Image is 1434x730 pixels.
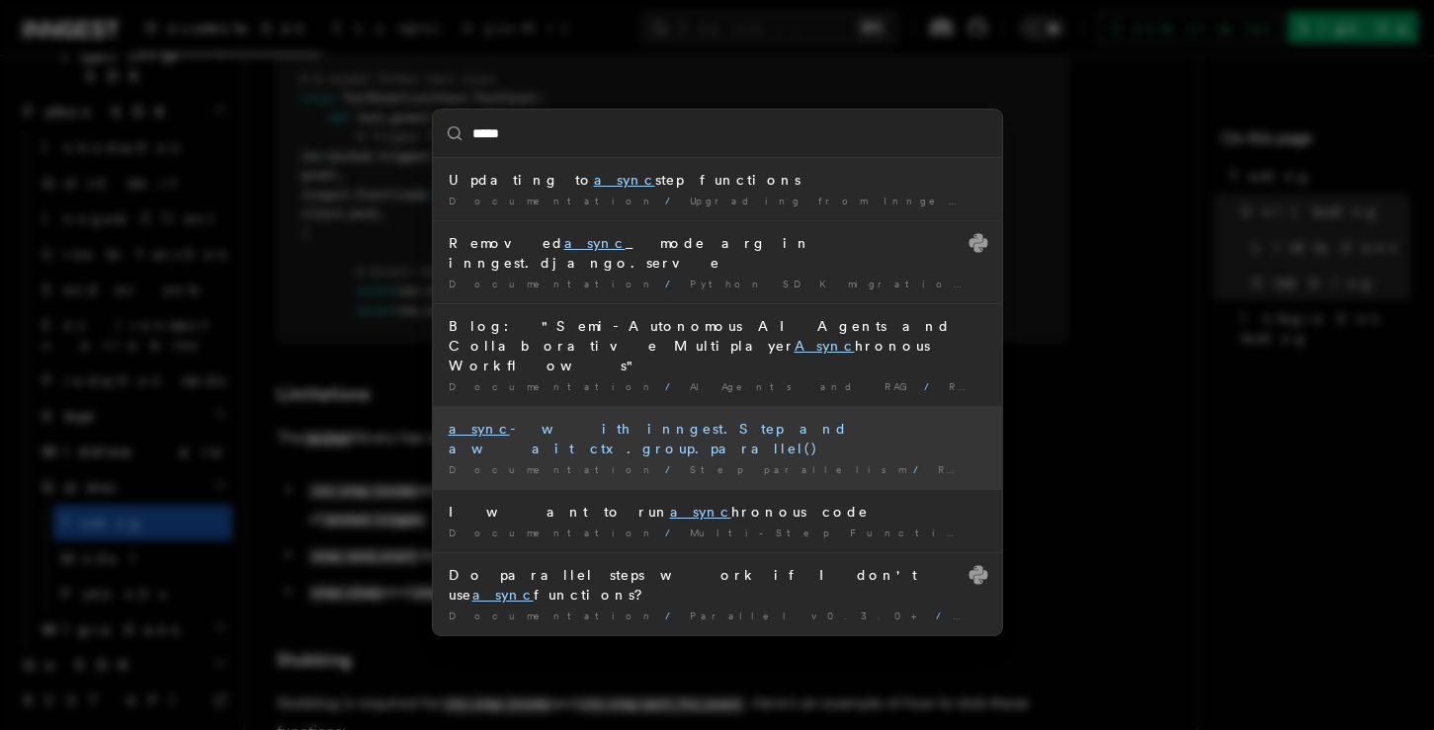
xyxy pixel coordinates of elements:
[449,463,657,475] span: Documentation
[665,195,682,206] span: /
[665,609,682,621] span: /
[690,463,905,475] span: Step parallelism
[924,380,941,392] span: /
[949,380,1100,392] span: Resources
[665,527,682,538] span: /
[936,609,953,621] span: /
[449,419,986,458] div: - with inngest.Step and await ctx.group.parallel()
[665,463,682,475] span: /
[449,609,657,621] span: Documentation
[690,195,1198,206] span: Upgrading from Inngest SDK v1 to v2
[449,380,657,392] span: Documentation
[449,170,986,190] div: Updating to step functions
[913,463,930,475] span: /
[449,316,986,375] div: Blog: "Semi-Autonomous AI Agents and Collaborative Multiplayer hronous Workflows"
[449,421,510,437] mark: async
[472,587,534,603] mark: async
[449,278,657,289] span: Documentation
[690,278,1302,289] span: Python SDK migration guide: v0.3 to v0.4
[938,463,1291,475] span: Running steps in parallel
[564,235,626,251] mark: async
[670,504,731,520] mark: async
[690,527,994,538] span: Multi-Step Functions
[665,380,682,392] span: /
[449,527,657,538] span: Documentation
[690,609,928,621] span: Parallel v0.3.0+
[690,380,916,392] span: AI Agents and RAG
[594,172,655,188] mark: async
[449,233,986,273] div: Removed _mode arg in inngest.django.serve
[449,565,986,605] div: Do parallel steps work if I don't use functions?
[449,502,986,522] div: I want to run hronous code
[665,278,682,289] span: /
[795,338,855,354] mark: Async
[449,195,657,206] span: Documentation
